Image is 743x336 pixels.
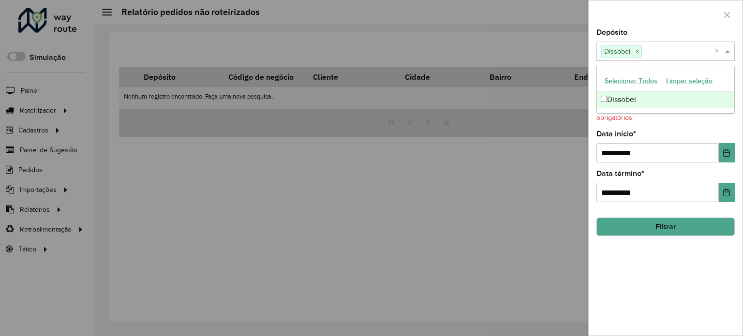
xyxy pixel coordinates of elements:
[596,218,735,236] button: Filtrar
[596,66,735,114] ng-dropdown-panel: Options list
[714,45,723,57] span: Clear all
[719,143,735,162] button: Choose Date
[596,168,644,179] label: Data término
[596,27,627,38] label: Depósito
[633,46,641,58] span: ×
[600,73,662,88] button: Selecionar Todos
[596,128,636,140] label: Data início
[662,73,717,88] button: Limpar seleção
[602,45,633,57] span: Dissobel
[719,183,735,202] button: Choose Date
[597,91,734,108] div: Dissobel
